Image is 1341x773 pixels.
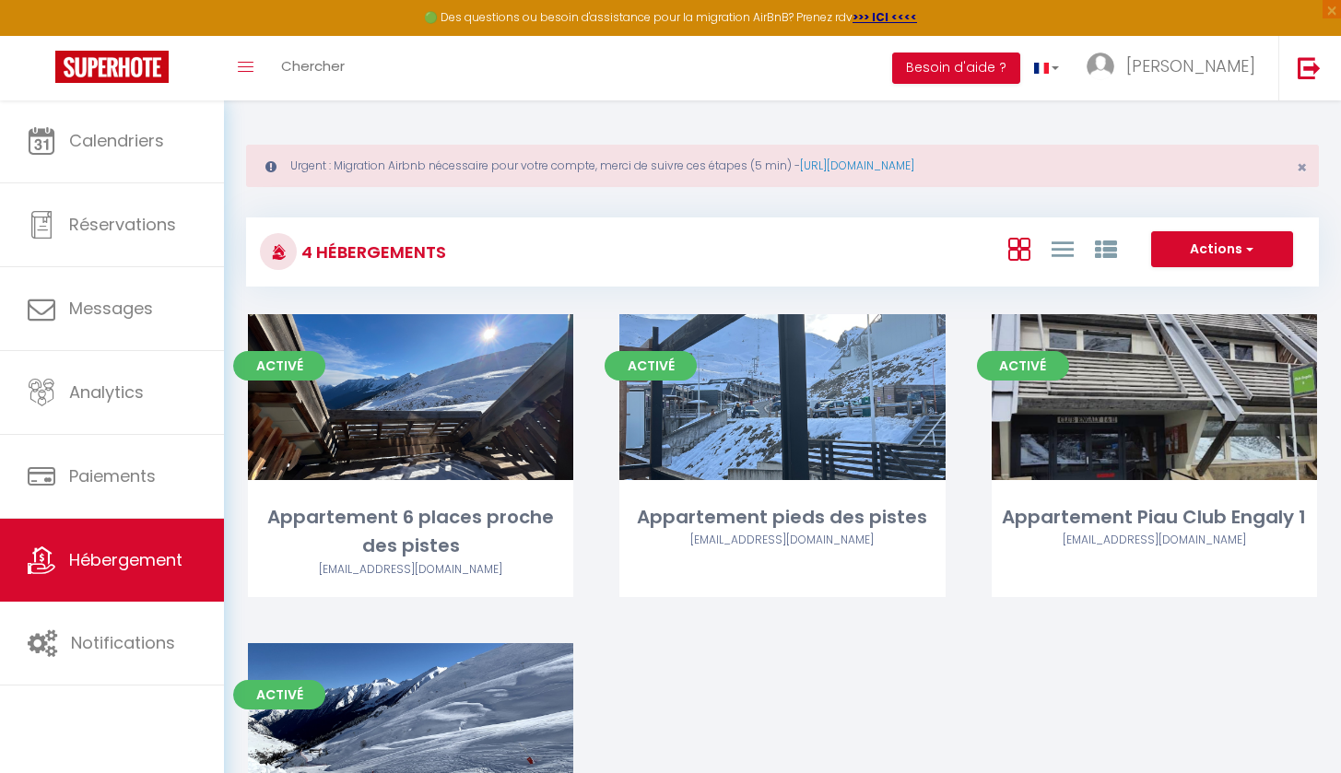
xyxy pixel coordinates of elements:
[248,561,573,579] div: Airbnb
[800,158,914,173] a: [URL][DOMAIN_NAME]
[1297,156,1307,179] span: ×
[977,351,1069,381] span: Activé
[619,503,945,532] div: Appartement pieds des pistes
[1298,56,1321,79] img: logout
[281,56,345,76] span: Chercher
[233,680,325,709] span: Activé
[1151,231,1293,268] button: Actions
[605,351,697,381] span: Activé
[69,464,156,487] span: Paiements
[297,231,446,273] h3: 4 Hébergements
[1297,159,1307,176] button: Close
[1073,36,1278,100] a: ... [PERSON_NAME]
[246,145,1319,187] div: Urgent : Migration Airbnb nécessaire pour votre compte, merci de suivre ces étapes (5 min) -
[69,129,164,152] span: Calendriers
[1126,54,1255,77] span: [PERSON_NAME]
[1087,53,1114,80] img: ...
[233,351,325,381] span: Activé
[69,213,176,236] span: Réservations
[1052,233,1074,264] a: Vue en Liste
[1095,233,1117,264] a: Vue par Groupe
[992,503,1317,532] div: Appartement Piau Club Engaly 1
[69,297,153,320] span: Messages
[1008,233,1030,264] a: Vue en Box
[853,9,917,25] a: >>> ICI <<<<
[248,503,573,561] div: Appartement 6 places proche des pistes
[992,532,1317,549] div: Airbnb
[71,631,175,654] span: Notifications
[892,53,1020,84] button: Besoin d'aide ?
[69,381,144,404] span: Analytics
[69,548,182,571] span: Hébergement
[55,51,169,83] img: Super Booking
[267,36,359,100] a: Chercher
[619,532,945,549] div: Airbnb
